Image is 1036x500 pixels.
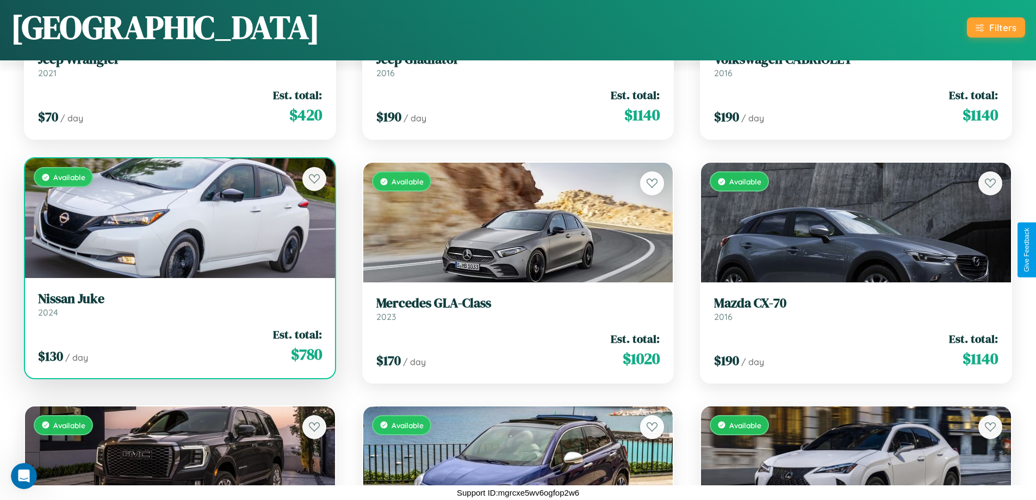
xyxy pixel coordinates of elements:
span: Est. total: [273,87,322,103]
span: Est. total: [949,331,998,347]
a: Mercedes GLA-Class2023 [376,295,660,322]
a: Mazda CX-702016 [714,295,998,322]
span: $ 190 [714,351,739,369]
span: $ 130 [38,347,63,365]
span: Est. total: [611,87,660,103]
span: 2024 [38,307,58,318]
span: Est. total: [949,87,998,103]
span: $ 1140 [963,348,998,369]
span: / day [741,356,764,367]
button: Filters [967,17,1025,38]
div: Filters [989,22,1016,33]
span: / day [404,113,426,124]
span: Est. total: [611,331,660,347]
span: $ 170 [376,351,401,369]
h3: Mazda CX-70 [714,295,998,311]
span: 2016 [714,67,733,78]
span: Available [729,177,761,186]
span: 2023 [376,311,396,322]
span: $ 190 [376,108,401,126]
span: / day [65,352,88,363]
iframe: Intercom live chat [11,463,37,489]
span: Available [53,421,85,430]
span: / day [403,356,426,367]
h3: Mercedes GLA-Class [376,295,660,311]
span: $ 1140 [624,104,660,126]
span: 2016 [714,311,733,322]
h3: Nissan Juke [38,291,322,307]
span: 2016 [376,67,395,78]
a: Jeep Gladiator2016 [376,52,660,78]
span: Available [392,177,424,186]
p: Support ID: mgrcxe5wv6ogfop2w6 [457,485,579,500]
span: Available [53,172,85,182]
a: Nissan Juke2024 [38,291,322,318]
a: Volkswagen CABRIOLET2016 [714,52,998,78]
span: / day [741,113,764,124]
span: $ 190 [714,108,739,126]
span: 2021 [38,67,57,78]
span: $ 780 [291,343,322,365]
a: Jeep Wrangler2021 [38,52,322,78]
span: $ 420 [289,104,322,126]
span: Est. total: [273,326,322,342]
h1: [GEOGRAPHIC_DATA] [11,5,320,50]
span: / day [60,113,83,124]
span: Available [729,421,761,430]
span: $ 70 [38,108,58,126]
span: $ 1020 [623,348,660,369]
div: Give Feedback [1023,228,1031,272]
span: $ 1140 [963,104,998,126]
span: Available [392,421,424,430]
